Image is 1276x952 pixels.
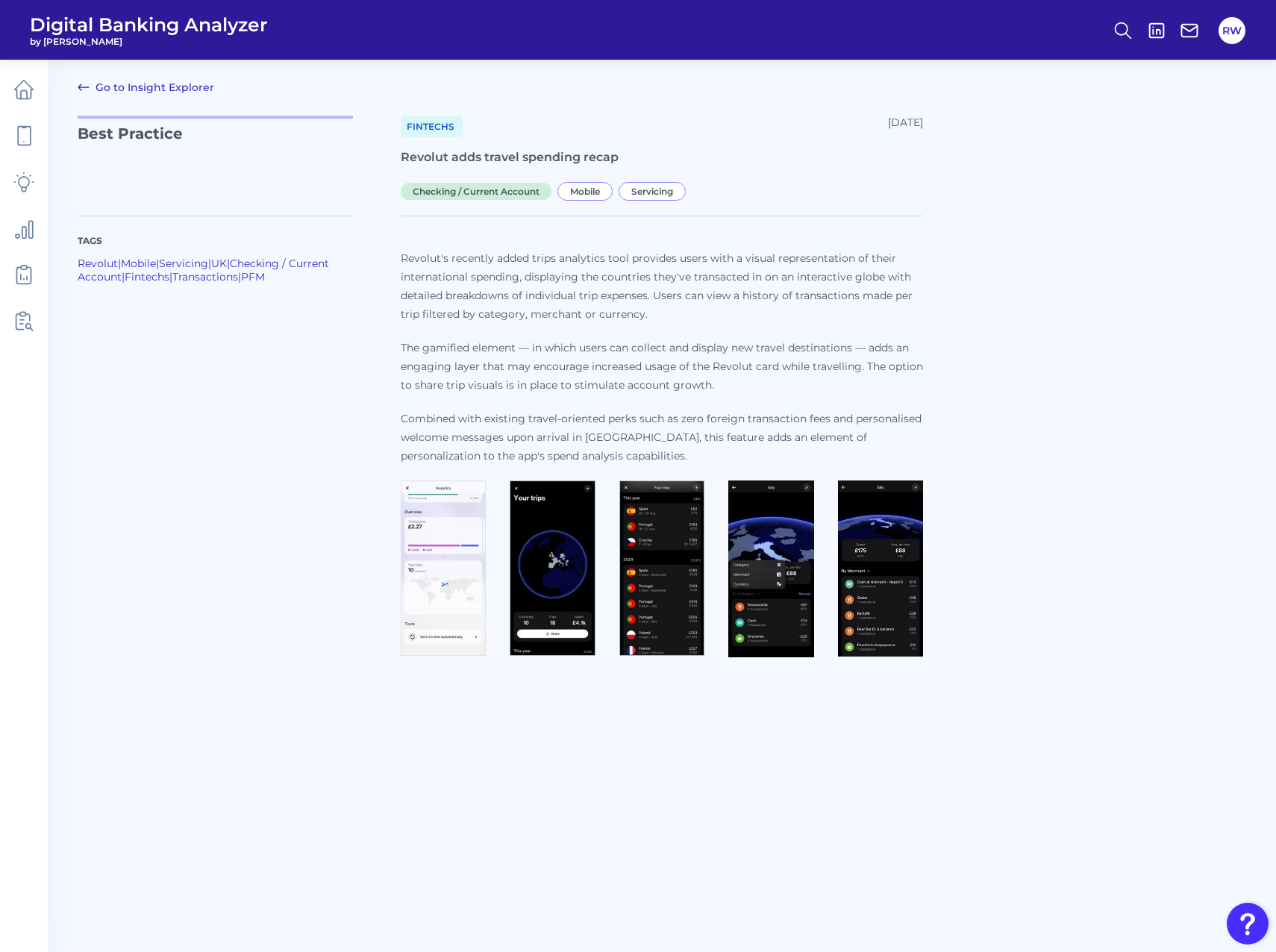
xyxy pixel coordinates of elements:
[78,234,353,248] p: Tags
[401,183,551,200] span: Checking / Current Account
[169,270,172,284] span: |
[728,480,813,657] img: rev4.jpg
[125,270,169,284] a: Fintechs
[156,257,159,270] span: |
[401,249,923,324] p: Revolut's recently added trips analytics tool provides users with a visual representation of thei...
[159,257,208,270] a: Servicing
[172,270,238,284] a: Transactions
[557,182,613,201] span: Mobile
[557,184,619,198] a: Mobile
[1227,903,1269,945] button: Open Resource Center
[401,480,486,657] img: rev1.jpg
[30,36,268,47] span: by [PERSON_NAME]
[118,257,121,270] span: |
[401,184,557,198] a: Checking / Current Account
[838,480,923,657] img: rev5.jpg
[121,257,156,270] a: Mobile
[401,339,923,395] p: The gamified element — in which users can collect and display new travel destinations — adds an e...
[401,410,923,466] p: Combined with existing travel-oriented perks such as zero foreign transaction fees and personalis...
[238,270,241,284] span: |
[78,116,353,198] p: Best Practice
[122,270,125,284] span: |
[401,116,463,137] a: Fintechs
[510,480,595,657] img: rev2.jpg
[619,182,686,201] span: Servicing
[30,13,268,36] span: Digital Banking Analyzer
[401,149,923,166] h1: Revolut adds travel spending recap​
[78,257,118,270] a: Revolut
[619,184,692,198] a: Servicing
[888,116,923,137] div: [DATE]
[227,257,230,270] span: |
[241,270,265,284] a: PFM
[211,257,227,270] a: UK
[78,78,214,96] a: Go to Insight Explorer
[78,257,329,284] a: Checking / Current Account
[619,480,704,657] img: rev3.jpg
[208,257,211,270] span: |
[1219,17,1245,44] button: RW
